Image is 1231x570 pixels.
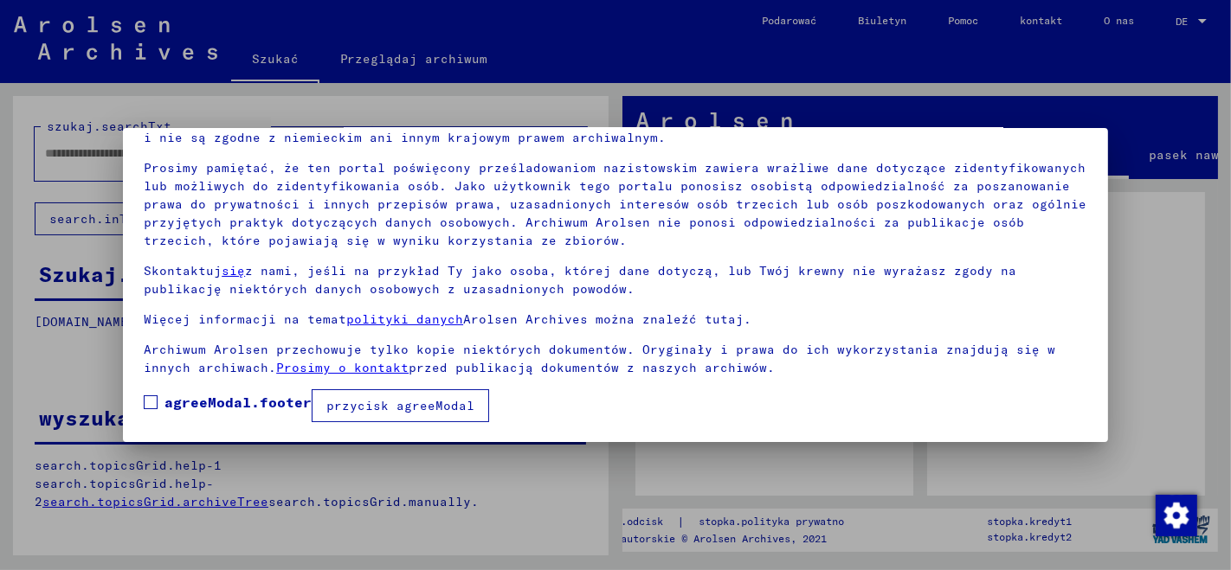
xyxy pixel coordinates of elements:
[144,311,346,327] font: Więcej informacji na temat
[144,342,1055,375] font: Archiwum Arolsen przechowuje tylko kopie niektórych dokumentów. Oryginały i prawa do ich wykorzys...
[144,263,1016,297] font: z nami, jeśli na przykład Ty jako osoba, której dane dotyczą, lub Twój krewny nie wyrażasz zgody ...
[222,263,245,279] a: się
[1156,495,1197,536] img: Zmienić dozwolone
[276,360,409,375] a: Prosimy o kontakt
[144,263,222,279] font: Skontaktuj
[144,160,1086,248] font: Prosimy pamiętać, że ten portal poświęcony prześladowaniom nazistowskim zawiera wrażliwe dane dot...
[312,389,489,422] button: przycisk agreeModal
[326,398,474,413] font: przycisk agreeModal
[164,394,312,411] font: agreeModal.footer
[409,360,775,375] font: przed publikacją dokumentów z naszych archiwów.
[346,311,463,327] a: polityki danych
[463,311,751,327] font: Arolsen Archives można znaleźć tutaj.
